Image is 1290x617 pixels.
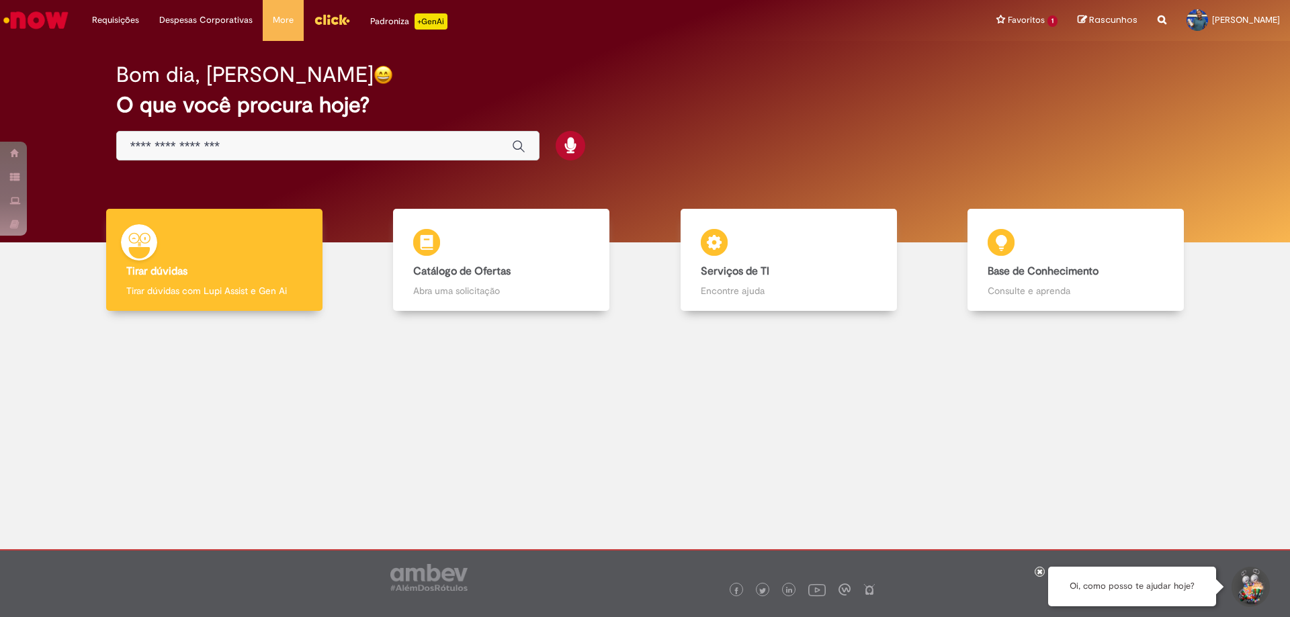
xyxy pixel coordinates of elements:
img: logo_footer_workplace.png [838,583,851,596]
img: logo_footer_facebook.png [733,587,740,594]
h2: Bom dia, [PERSON_NAME] [116,63,374,87]
div: Oi, como posso te ajudar hoje? [1048,567,1216,606]
p: Tirar dúvidas com Lupi Assist e Gen Ai [126,284,302,297]
span: 1 [1047,15,1058,27]
b: Serviços de TI [701,265,769,278]
div: Padroniza [370,13,447,30]
a: Catálogo de Ofertas Abra uma solicitação [358,209,646,312]
span: Favoritos [1008,13,1045,27]
p: Encontre ajuda [701,284,877,297]
p: Abra uma solicitação [413,284,589,297]
a: Base de Conhecimento Consulte e aprenda [933,209,1220,312]
span: Despesas Corporativas [159,13,253,27]
span: Requisições [92,13,139,27]
h2: O que você procura hoje? [116,93,1174,117]
img: happy-face.png [374,65,393,85]
p: Consulte e aprenda [988,284,1164,297]
span: [PERSON_NAME] [1212,14,1280,26]
img: click_logo_yellow_360x200.png [314,9,350,30]
img: logo_footer_ambev_rotulo_gray.png [390,564,468,591]
img: logo_footer_twitter.png [759,587,766,594]
b: Base de Conhecimento [988,265,1099,278]
img: logo_footer_youtube.png [808,581,826,598]
span: More [273,13,294,27]
b: Tirar dúvidas [126,265,187,278]
b: Catálogo de Ofertas [413,265,511,278]
img: ServiceNow [1,7,71,34]
p: +GenAi [415,13,447,30]
img: logo_footer_naosei.png [863,583,875,596]
a: Rascunhos [1078,14,1137,27]
span: Rascunhos [1089,13,1137,26]
a: Tirar dúvidas Tirar dúvidas com Lupi Assist e Gen Ai [71,209,358,312]
img: logo_footer_linkedin.png [786,587,793,595]
a: Serviços de TI Encontre ajuda [645,209,933,312]
button: Iniciar Conversa de Suporte [1230,567,1270,607]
